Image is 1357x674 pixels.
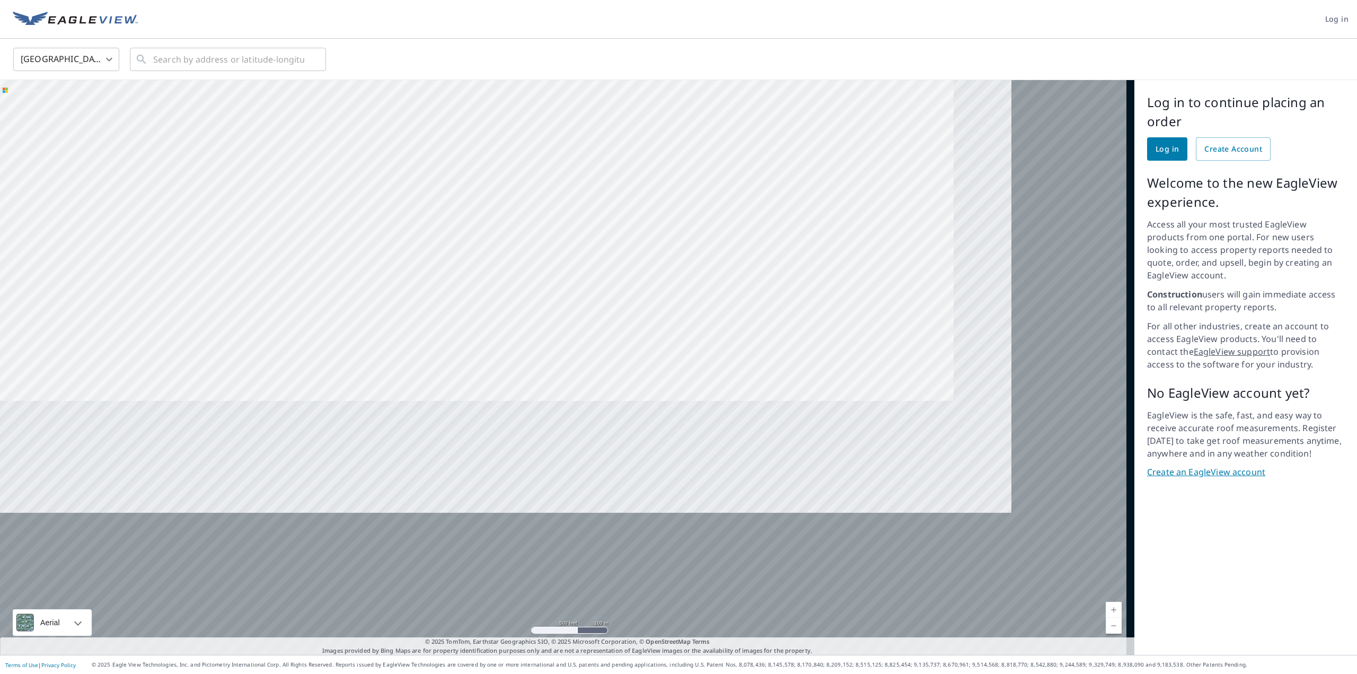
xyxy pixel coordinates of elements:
[1147,409,1344,460] p: EagleView is the safe, fast, and easy way to receive accurate roof measurements. Register [DATE] ...
[37,609,63,636] div: Aerial
[1147,383,1344,402] p: No EagleView account yet?
[692,637,710,645] a: Terms
[1106,602,1122,618] a: Current Level 16, Zoom In
[5,662,76,668] p: |
[41,661,76,669] a: Privacy Policy
[1147,173,1344,212] p: Welcome to the new EagleView experience.
[1196,137,1271,161] a: Create Account
[13,12,138,28] img: EV Logo
[1147,93,1344,131] p: Log in to continue placing an order
[1147,137,1187,161] a: Log in
[1147,288,1202,300] strong: Construction
[92,661,1352,669] p: © 2025 Eagle View Technologies, Inc. and Pictometry International Corp. All Rights Reserved. Repo...
[5,661,38,669] a: Terms of Use
[1106,618,1122,634] a: Current Level 16, Zoom Out
[1147,320,1344,371] p: For all other industries, create an account to access EagleView products. You'll need to contact ...
[1147,466,1344,478] a: Create an EagleView account
[1147,288,1344,313] p: users will gain immediate access to all relevant property reports.
[153,45,304,74] input: Search by address or latitude-longitude
[425,637,710,646] span: © 2025 TomTom, Earthstar Geographics SIO, © 2025 Microsoft Corporation, ©
[1194,346,1271,357] a: EagleView support
[13,609,92,636] div: Aerial
[646,637,690,645] a: OpenStreetMap
[1325,13,1349,26] span: Log in
[1147,218,1344,282] p: Access all your most trusted EagleView products from one portal. For new users looking to access ...
[1204,143,1262,156] span: Create Account
[1156,143,1179,156] span: Log in
[13,45,119,74] div: [GEOGRAPHIC_DATA]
